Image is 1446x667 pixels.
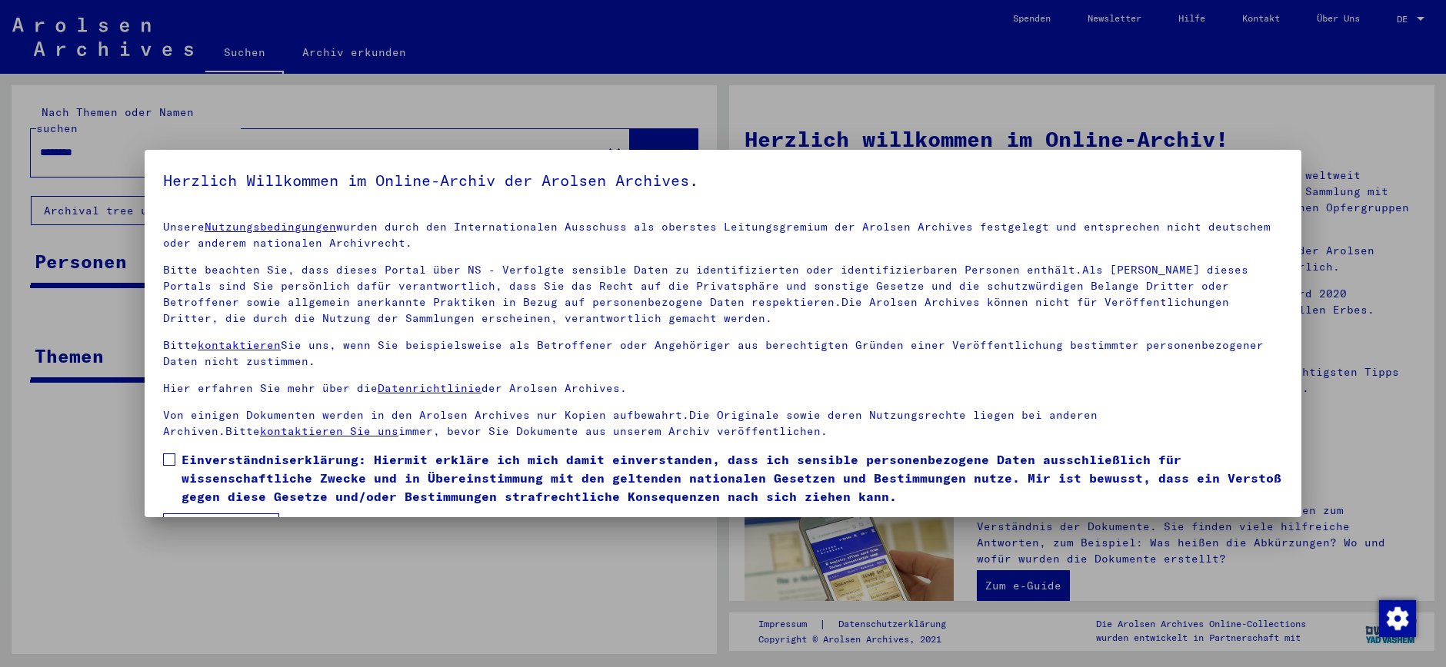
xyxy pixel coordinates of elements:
[205,220,336,234] a: Nutzungsbedingungen
[163,337,1283,370] p: Bitte Sie uns, wenn Sie beispielsweise als Betroffener oder Angehöriger aus berechtigten Gründen ...
[260,424,398,438] a: kontaktieren Sie uns
[198,338,281,352] a: kontaktieren
[163,513,279,543] button: Ich stimme zu
[163,407,1283,440] p: Von einigen Dokumenten werden in den Arolsen Archives nur Kopien aufbewahrt.Die Originale sowie d...
[163,262,1283,327] p: Bitte beachten Sie, dass dieses Portal über NS - Verfolgte sensible Daten zu identifizierten oder...
[1379,600,1416,637] img: Zustimmung ändern
[163,380,1283,397] p: Hier erfahren Sie mehr über die der Arolsen Archives.
[163,168,1283,193] h5: Herzlich Willkommen im Online-Archiv der Arolsen Archives.
[182,450,1283,506] span: Einverständniserklärung: Hiermit erkläre ich mich damit einverstanden, dass ich sensible personen...
[378,381,481,395] a: Datenrichtlinie
[163,219,1283,251] p: Unsere wurden durch den Internationalen Ausschuss als oberstes Leitungsgremium der Arolsen Archiv...
[1378,599,1415,636] div: Zustimmung ändern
